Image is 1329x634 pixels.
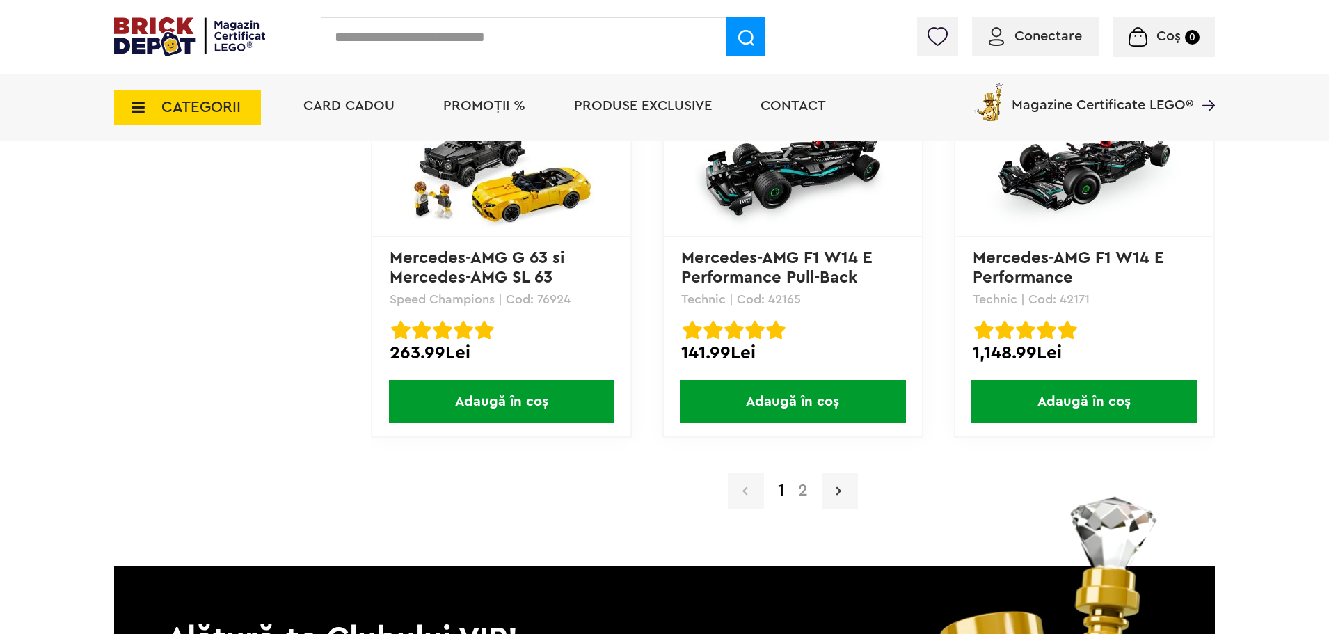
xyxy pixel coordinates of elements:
[989,29,1082,43] a: Conectare
[683,320,702,340] img: Evaluare cu stele
[703,320,723,340] img: Evaluare cu stele
[973,344,1196,362] div: 1,148.99Lei
[973,250,1169,286] a: Mercedes-AMG F1 W14 E Performance
[761,99,826,113] a: Contact
[412,320,431,340] img: Evaluare cu stele
[475,320,494,340] img: Evaluare cu stele
[390,344,613,362] div: 263.99Lei
[390,293,613,306] p: Speed Champions | Cod: 76924
[681,250,877,286] a: Mercedes-AMG F1 W14 E Performance Pull-Back
[771,482,791,499] strong: 1
[973,293,1196,306] p: Technic | Cod: 42171
[1014,29,1082,43] span: Conectare
[303,99,395,113] a: Card Cadou
[664,380,922,423] a: Adaugă în coș
[724,320,744,340] img: Evaluare cu stele
[1037,320,1056,340] img: Evaluare cu stele
[766,320,786,340] img: Evaluare cu stele
[389,380,614,423] span: Adaugă în coș
[1193,80,1215,94] a: Magazine Certificate LEGO®
[433,320,452,340] img: Evaluare cu stele
[791,482,815,499] a: 2
[574,99,712,113] a: Produse exclusive
[681,293,905,306] p: Technic | Cod: 42165
[955,380,1213,423] a: Adaugă în coș
[1058,320,1077,340] img: Evaluare cu stele
[680,380,905,423] span: Adaugă în coș
[391,320,411,340] img: Evaluare cu stele
[443,99,525,113] a: PROMOȚII %
[995,320,1014,340] img: Evaluare cu stele
[372,380,630,423] a: Adaugă în coș
[1012,80,1193,112] span: Magazine Certificate LEGO®
[161,100,241,115] span: CATEGORII
[390,250,569,286] a: Mercedes-AMG G 63 si Mercedes-AMG SL 63
[974,320,994,340] img: Evaluare cu stele
[1185,30,1200,45] small: 0
[1016,320,1035,340] img: Evaluare cu stele
[1156,29,1181,43] span: Coș
[454,320,473,340] img: Evaluare cu stele
[822,473,858,509] a: Pagina urmatoare
[681,344,905,362] div: 141.99Lei
[971,380,1197,423] span: Adaugă în coș
[745,320,765,340] img: Evaluare cu stele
